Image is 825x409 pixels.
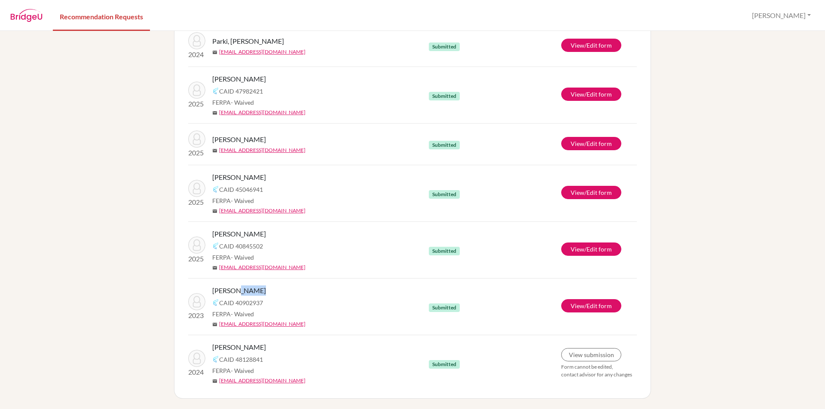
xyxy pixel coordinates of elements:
p: 2025 [188,197,205,207]
span: FERPA [212,196,254,205]
span: Parki, [PERSON_NAME] [212,36,284,46]
img: Common App logo [212,88,219,94]
a: View/Edit form [561,88,621,101]
a: [EMAIL_ADDRESS][DOMAIN_NAME] [219,264,306,271]
span: [PERSON_NAME] [212,172,266,182]
a: [EMAIL_ADDRESS][DOMAIN_NAME] [219,146,306,154]
img: Common App logo [212,242,219,249]
span: - Waived [231,197,254,204]
span: Submitted [429,247,460,255]
img: Common App logo [212,186,219,193]
button: [PERSON_NAME] [748,7,815,24]
span: - Waived [231,254,254,261]
img: BridgeU logo [10,9,43,22]
span: mail [212,148,217,153]
p: 2025 [188,148,205,158]
span: Submitted [429,303,460,312]
a: View/Edit form [561,299,621,312]
span: - Waived [231,99,254,106]
a: [EMAIL_ADDRESS][DOMAIN_NAME] [219,320,306,328]
img: Common App logo [212,356,219,363]
span: Submitted [429,360,460,369]
img: Poudel, Prabesh [188,350,205,367]
a: [EMAIL_ADDRESS][DOMAIN_NAME] [219,109,306,116]
span: [PERSON_NAME] [212,342,266,352]
span: mail [212,322,217,327]
span: CAID 45046941 [219,185,263,194]
span: [PERSON_NAME] [212,134,266,145]
span: CAID 40902937 [219,298,263,307]
span: - Waived [231,310,254,318]
a: [EMAIL_ADDRESS][DOMAIN_NAME] [219,207,306,215]
span: CAID 48128841 [219,355,263,364]
span: mail [212,379,217,384]
a: View/Edit form [561,39,621,52]
span: Submitted [429,92,460,100]
a: View/Edit form [561,137,621,150]
img: Acharya, Samir [188,180,205,197]
img: Rawal, Devaki [188,293,205,310]
span: FERPA [212,253,254,262]
span: [PERSON_NAME] [212,229,266,239]
span: [PERSON_NAME] [212,285,266,296]
p: 2025 [188,254,205,264]
img: Satyal, Shabdi [188,236,205,254]
span: FERPA [212,366,254,375]
img: Parki, Sangita [188,32,205,49]
span: [PERSON_NAME] [212,74,266,84]
a: View/Edit form [561,242,621,256]
span: Submitted [429,190,460,199]
span: mail [212,110,217,115]
a: [EMAIL_ADDRESS][DOMAIN_NAME] [219,377,306,385]
p: 2025 [188,99,205,109]
p: Form cannot be edited, contact advisor for any changes [561,363,637,379]
a: Recommendation Requests [53,1,150,31]
img: Bhusal, Swastik [188,130,205,148]
span: CAID 40845502 [219,242,263,251]
a: View/Edit form [561,186,621,199]
p: 2024 [188,49,205,60]
p: 2023 [188,310,205,321]
img: Raut, Teju [188,82,205,99]
p: 2024 [188,367,205,377]
span: Submitted [429,42,460,51]
span: mail [212,209,217,214]
span: CAID 47982421 [219,87,263,96]
span: mail [212,50,217,55]
span: mail [212,265,217,270]
span: Submitted [429,141,460,149]
a: View submission [561,348,621,361]
a: [EMAIL_ADDRESS][DOMAIN_NAME] [219,48,306,56]
span: FERPA [212,98,254,107]
span: FERPA [212,309,254,318]
img: Common App logo [212,299,219,306]
span: - Waived [231,367,254,374]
